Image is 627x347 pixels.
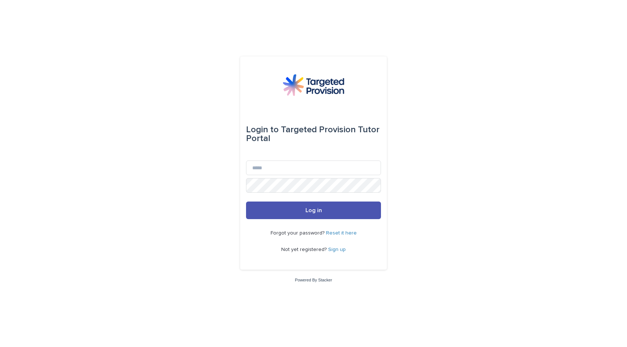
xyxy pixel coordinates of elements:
[246,202,381,219] button: Log in
[283,74,344,96] img: M5nRWzHhSzIhMunXDL62
[328,247,346,252] a: Sign up
[271,230,326,236] span: Forgot your password?
[295,278,332,282] a: Powered By Stacker
[305,207,322,213] span: Log in
[246,119,381,149] div: Targeted Provision Tutor Portal
[326,230,357,236] a: Reset it here
[281,247,328,252] span: Not yet registered?
[246,125,279,134] span: Login to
